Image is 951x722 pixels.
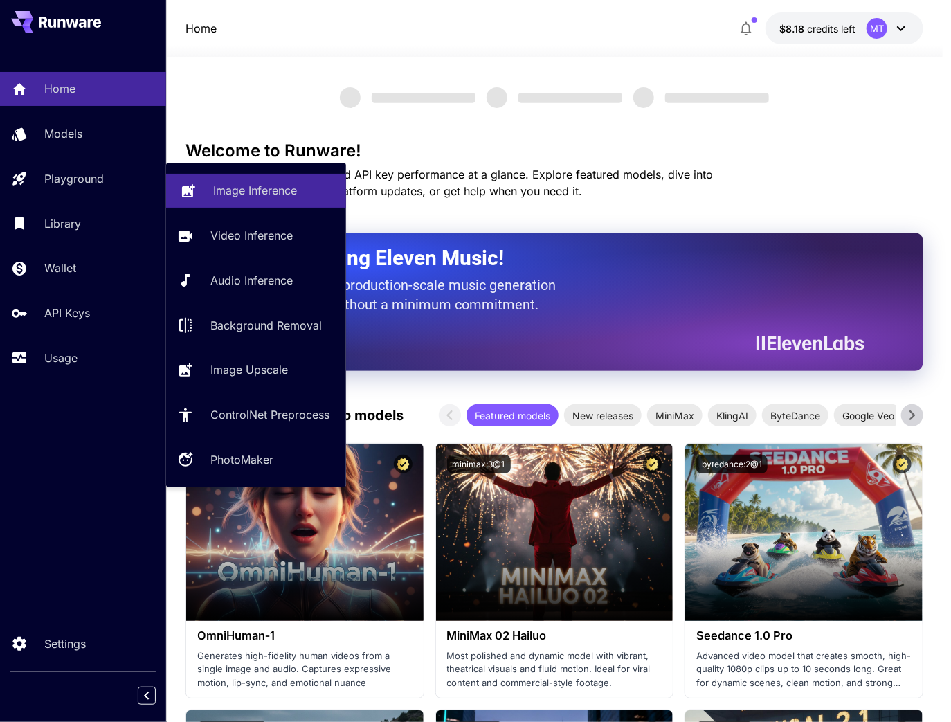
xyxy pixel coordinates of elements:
[138,687,156,705] button: Collapse sidebar
[696,649,912,690] p: Advanced video model that creates smooth, high-quality 1080p clips up to 10 seconds long. Great f...
[685,444,923,621] img: alt
[185,20,217,37] nav: breadcrumb
[696,629,912,642] h3: Seedance 1.0 Pro
[210,451,273,468] p: PhotoMaker
[166,443,346,477] a: PhotoMaker
[44,215,81,232] p: Library
[220,245,854,271] h2: Now Supporting Eleven Music!
[166,174,346,208] a: Image Inference
[148,683,166,708] div: Collapse sidebar
[779,23,807,35] span: $8.18
[44,80,75,97] p: Home
[447,649,662,690] p: Most polished and dynamic model with vibrant, theatrical visuals and fluid motion. Ideal for vira...
[44,305,90,321] p: API Keys
[197,629,413,642] h3: OmniHuman‑1
[762,408,828,423] span: ByteDance
[210,361,288,378] p: Image Upscale
[44,170,104,187] p: Playground
[643,455,662,473] button: Certified Model – Vetted for best performance and includes a commercial license.
[185,168,713,198] span: Check out your usage stats and API key performance at a glance. Explore featured models, dive int...
[779,21,855,36] div: $8.18188
[447,455,511,473] button: minimax:3@1
[44,350,78,366] p: Usage
[44,125,82,142] p: Models
[166,353,346,387] a: Image Upscale
[166,219,346,253] a: Video Inference
[210,227,293,244] p: Video Inference
[185,20,217,37] p: Home
[166,264,346,298] a: Audio Inference
[210,272,293,289] p: Audio Inference
[213,182,297,199] p: Image Inference
[647,408,703,423] span: MiniMax
[197,649,413,690] p: Generates high-fidelity human videos from a single image and audio. Captures expressive motion, l...
[186,444,424,621] img: alt
[834,408,903,423] span: Google Veo
[394,455,413,473] button: Certified Model – Vetted for best performance and includes a commercial license.
[220,276,566,314] p: The only way to get production-scale music generation from Eleven Labs without a minimum commitment.
[436,444,673,621] img: alt
[708,408,757,423] span: KlingAI
[564,408,642,423] span: New releases
[166,398,346,432] a: ControlNet Preprocess
[210,317,322,334] p: Background Removal
[766,12,923,44] button: $8.18188
[210,406,329,423] p: ControlNet Preprocess
[44,260,76,276] p: Wallet
[696,455,768,473] button: bytedance:2@1
[867,18,887,39] div: MT
[807,23,855,35] span: credits left
[467,408,559,423] span: Featured models
[166,308,346,342] a: Background Removal
[447,629,662,642] h3: MiniMax 02 Hailuo
[44,635,86,652] p: Settings
[185,141,923,161] h3: Welcome to Runware!
[893,455,912,473] button: Certified Model – Vetted for best performance and includes a commercial license.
